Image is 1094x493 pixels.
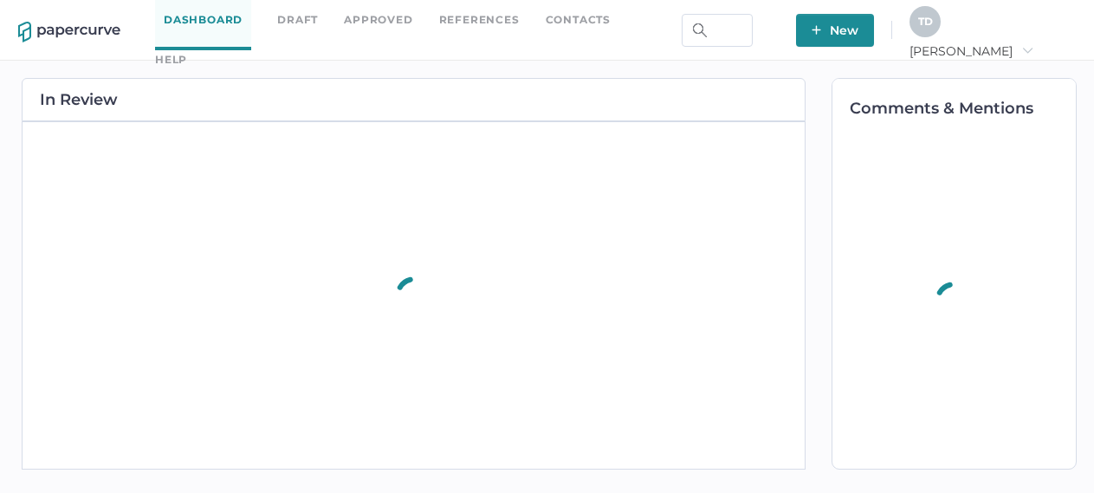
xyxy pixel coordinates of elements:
[910,43,1033,59] span: [PERSON_NAME]
[918,261,989,341] div: animation
[918,15,933,28] span: T D
[546,10,611,29] a: Contacts
[277,10,318,29] a: Draft
[379,256,450,335] div: animation
[812,14,858,47] span: New
[344,10,412,29] a: Approved
[155,50,187,69] div: help
[439,10,520,29] a: References
[18,22,120,42] img: papercurve-logo-colour.7244d18c.svg
[40,92,118,107] h2: In Review
[1021,44,1033,56] i: arrow_right
[812,25,821,35] img: plus-white.e19ec114.svg
[796,14,874,47] button: New
[850,101,1076,116] h2: Comments & Mentions
[682,14,753,47] input: Search Workspace
[693,23,707,37] img: search.bf03fe8b.svg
